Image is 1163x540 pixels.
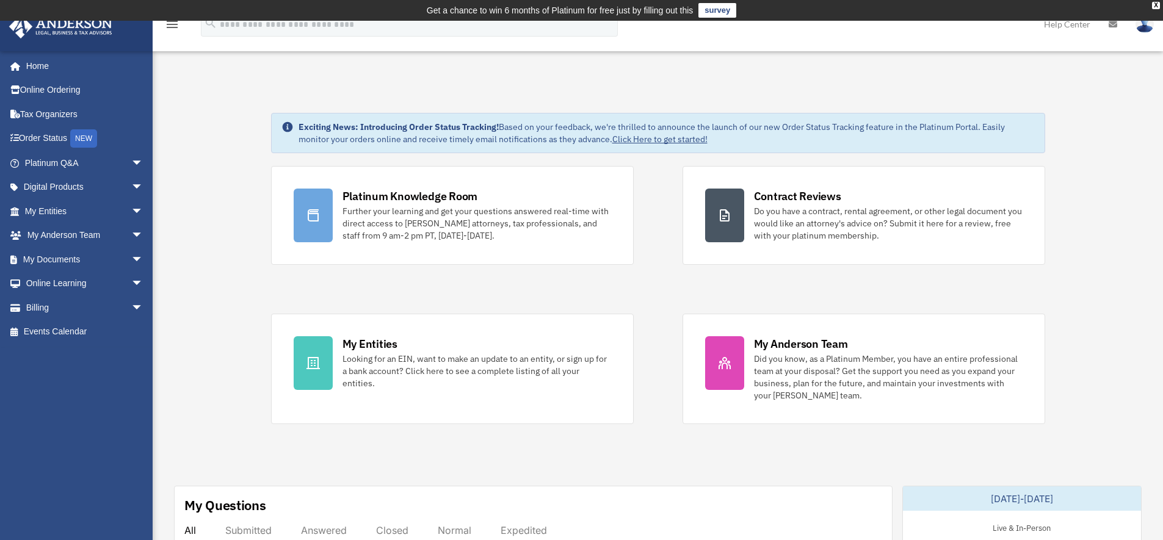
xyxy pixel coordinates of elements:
div: Contract Reviews [754,189,841,204]
a: Digital Productsarrow_drop_down [9,175,162,200]
div: All [184,524,196,536]
div: Normal [438,524,471,536]
div: NEW [70,129,97,148]
a: Platinum Knowledge Room Further your learning and get your questions answered real-time with dire... [271,166,634,265]
a: Online Learningarrow_drop_down [9,272,162,296]
img: User Pic [1136,15,1154,33]
span: arrow_drop_down [131,295,156,320]
a: Events Calendar [9,320,162,344]
a: My Documentsarrow_drop_down [9,247,162,272]
a: Click Here to get started! [612,134,708,145]
a: Billingarrow_drop_down [9,295,162,320]
a: My Entities Looking for an EIN, want to make an update to an entity, or sign up for a bank accoun... [271,314,634,424]
span: arrow_drop_down [131,223,156,248]
div: Based on your feedback, we're thrilled to announce the launch of our new Order Status Tracking fe... [299,121,1035,145]
span: arrow_drop_down [131,151,156,176]
a: Tax Organizers [9,102,162,126]
i: search [204,16,217,30]
div: close [1152,2,1160,9]
div: My Anderson Team [754,336,848,351]
div: Get a chance to win 6 months of Platinum for free just by filling out this [427,3,694,18]
a: menu [165,21,179,32]
a: My Anderson Team Did you know, as a Platinum Member, you have an entire professional team at your... [683,314,1045,424]
span: arrow_drop_down [131,247,156,272]
div: My Entities [342,336,397,351]
i: menu [165,17,179,32]
div: Expedited [501,524,547,536]
div: Answered [301,524,347,536]
a: Home [9,54,156,78]
div: Further your learning and get your questions answered real-time with direct access to [PERSON_NAM... [342,205,611,242]
div: [DATE]-[DATE] [903,486,1141,511]
a: My Entitiesarrow_drop_down [9,199,162,223]
div: Did you know, as a Platinum Member, you have an entire professional team at your disposal? Get th... [754,353,1023,401]
a: Contract Reviews Do you have a contract, rental agreement, or other legal document you would like... [683,166,1045,265]
div: Do you have a contract, rental agreement, or other legal document you would like an attorney's ad... [754,205,1023,242]
a: Platinum Q&Aarrow_drop_down [9,151,162,175]
div: Looking for an EIN, want to make an update to an entity, or sign up for a bank account? Click her... [342,353,611,389]
div: Closed [376,524,408,536]
a: Online Ordering [9,78,162,103]
strong: Exciting News: Introducing Order Status Tracking! [299,121,499,132]
div: My Questions [184,496,266,514]
div: Live & In-Person [983,520,1060,533]
a: Order StatusNEW [9,126,162,151]
div: Platinum Knowledge Room [342,189,478,204]
a: My Anderson Teamarrow_drop_down [9,223,162,248]
img: Anderson Advisors Platinum Portal [5,15,116,38]
span: arrow_drop_down [131,199,156,224]
div: Submitted [225,524,272,536]
span: arrow_drop_down [131,175,156,200]
a: survey [698,3,736,18]
span: arrow_drop_down [131,272,156,297]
